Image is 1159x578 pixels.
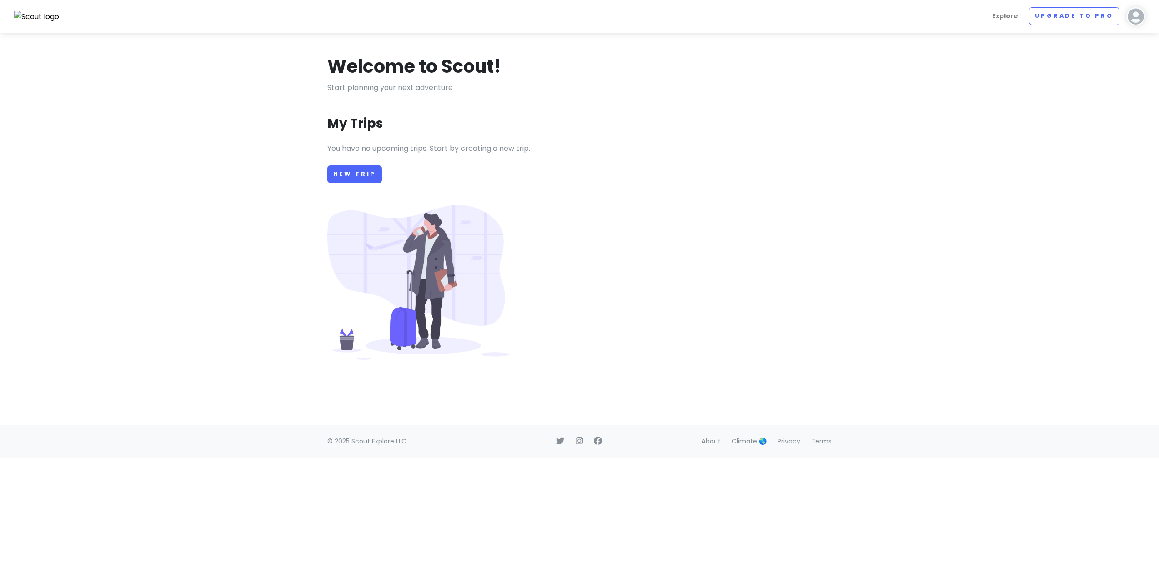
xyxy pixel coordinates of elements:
[327,165,382,183] a: New Trip
[14,11,60,23] img: Scout logo
[327,115,383,132] h3: My Trips
[327,205,509,360] img: Person with luggage at airport
[327,82,832,94] p: Start planning your next adventure
[811,437,832,446] a: Terms
[988,7,1022,25] a: Explore
[327,55,501,78] h1: Welcome to Scout!
[732,437,767,446] a: Climate 🌎
[1029,7,1119,25] a: Upgrade to Pro
[327,143,832,154] p: You have no upcoming trips. Start by creating a new trip.
[1127,7,1145,25] img: User profile
[778,437,800,446] a: Privacy
[702,437,721,446] a: About
[327,437,406,446] span: © 2025 Scout Explore LLC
